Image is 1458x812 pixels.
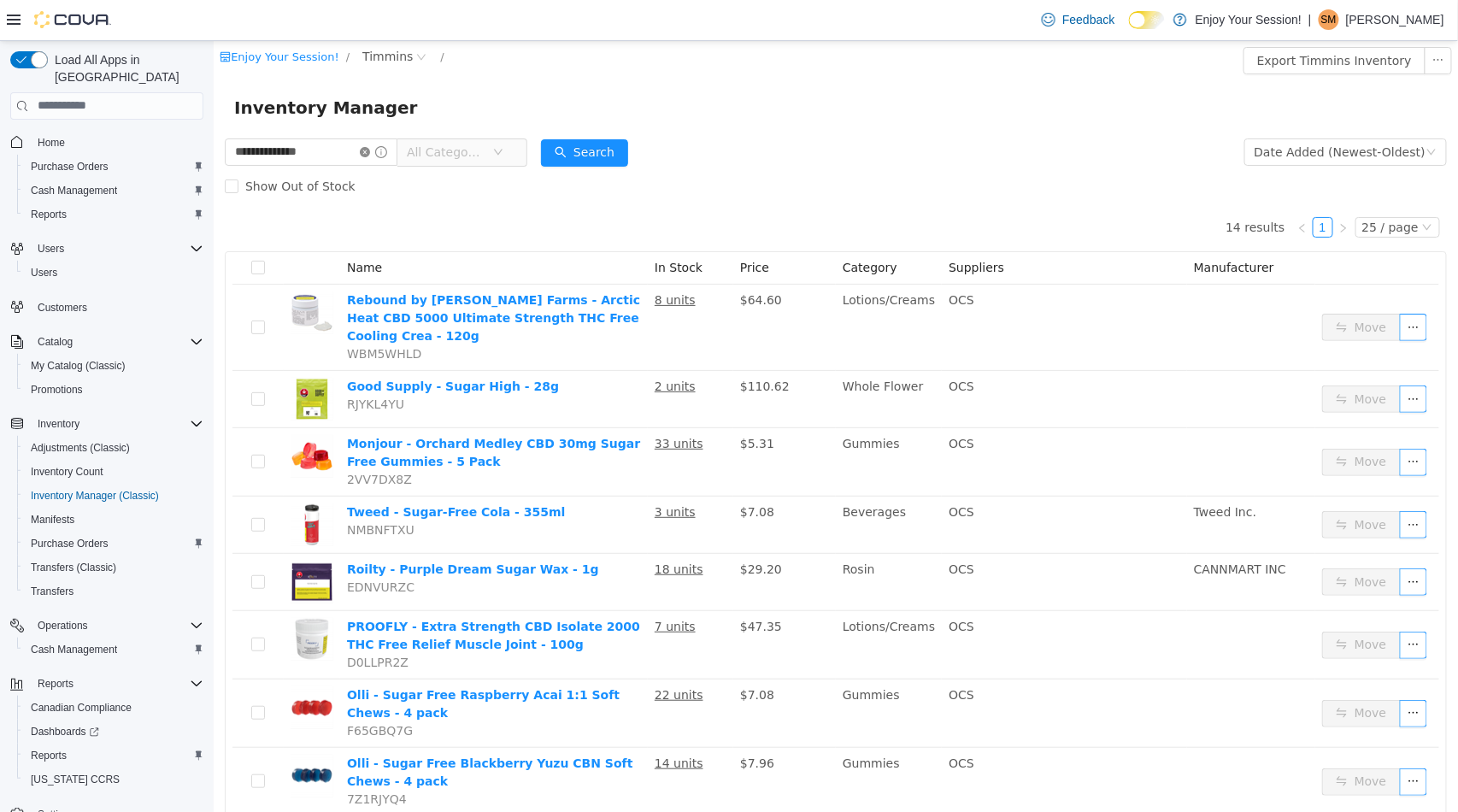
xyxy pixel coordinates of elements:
button: Inventory [3,412,210,436]
a: Roilty - Purple Dream Sugar Wax - 1g [133,521,385,535]
button: Users [31,238,71,259]
p: Enjoy Your Session! [1196,9,1302,30]
button: icon: swapMove [1108,527,1187,555]
u: 7 units [441,579,482,592]
button: icon: ellipsis [1186,273,1214,300]
span: Manifests [31,513,74,527]
i: icon: close-circle [146,106,156,116]
a: Olli - Sugar Free Raspberry Acai 1:1 Soft Chews - 4 pack [133,647,406,679]
span: Transfers (Classic) [24,557,203,578]
span: Transfers [24,581,203,602]
input: Dark Mode [1129,11,1165,29]
span: / [132,9,136,22]
button: icon: ellipsis [1186,344,1214,372]
button: My Catalog (Classic) [17,354,210,378]
a: Reports [24,204,73,225]
td: Beverages [622,456,728,513]
span: NMBNFTXU [133,482,201,496]
span: 2VV7DX8Z [133,432,198,445]
button: Transfers (Classic) [17,556,210,580]
a: Inventory Manager (Classic) [24,485,166,506]
span: Inventory Manager (Classic) [31,489,159,503]
button: Catalog [31,332,79,352]
td: Gummies [622,638,728,707]
span: RJYKL4YU [133,356,191,370]
i: icon: shop [6,10,17,21]
a: Reports [24,745,73,766]
a: icon: shopEnjoy Your Session! [6,9,126,22]
button: Catalog [3,330,210,354]
button: Adjustments (Classic) [17,436,210,460]
div: 25 / page [1149,177,1205,196]
span: Inventory [31,414,203,434]
a: Good Supply - Sugar High - 28g [133,338,345,352]
p: | [1308,9,1312,30]
span: Customers [38,301,87,315]
button: icon: ellipsis [1186,470,1214,497]
span: Price [526,220,556,233]
u: 8 units [441,252,482,266]
button: Home [3,130,210,155]
span: Inventory Manager [21,53,215,80]
span: $7.08 [526,647,561,661]
span: [US_STATE] CCRS [31,773,120,786]
span: Inventory Count [31,465,103,479]
span: My Catalog (Classic) [24,356,203,376]
span: $29.20 [526,521,568,535]
span: Cash Management [31,184,117,197]
span: Inventory Count [24,462,203,482]
img: PROOFLY - Extra Strength CBD Isolate 2000 THC Free Relief Muscle Joint - 100g hero shot [77,577,120,620]
i: icon: down [279,106,290,118]
span: Users [24,262,203,283]
a: Transfers (Classic) [24,557,123,578]
button: icon: swapMove [1108,408,1187,435]
span: Canadian Compliance [31,701,132,715]
button: Export Timmins Inventory [1030,6,1212,33]
li: 14 results [1012,176,1071,197]
a: Rebound by [PERSON_NAME] Farms - Arctic Heat CBD 5000 Ultimate Strength THC Free Cooling Crea - 120g [133,252,426,302]
span: F65GBQ7G [133,683,199,697]
a: [US_STATE] CCRS [24,769,126,790]
div: Shanon McLenaghan [1319,9,1339,30]
span: Name [133,220,168,233]
button: icon: swapMove [1108,659,1187,686]
span: Adjustments (Classic) [24,438,203,458]
button: Purchase Orders [17,532,210,556]
td: Gummies [622,387,728,456]
button: Inventory Manager (Classic) [17,484,210,508]
span: Purchase Orders [31,160,109,174]
span: Reports [31,749,67,762]
a: Purchase Orders [24,156,115,177]
button: icon: ellipsis [1186,408,1214,435]
img: Olli - Sugar Free Raspberry Acai 1:1 Soft Chews - 4 pack hero shot [77,645,120,688]
a: Home [31,132,72,153]
span: Washington CCRS [24,769,203,790]
span: My Catalog (Classic) [31,359,126,373]
span: $64.60 [526,252,568,266]
span: Home [38,136,65,150]
span: OCS [735,338,761,352]
button: Customers [3,295,210,320]
span: Purchase Orders [24,156,203,177]
span: Load All Apps in [GEOGRAPHIC_DATA] [48,51,203,85]
span: Catalog [31,332,203,352]
button: Cash Management [17,179,210,203]
button: Canadian Compliance [17,696,210,720]
span: Suppliers [735,220,791,233]
span: Feedback [1062,11,1114,28]
span: In Stock [441,220,489,233]
td: Rosin [622,513,728,570]
button: Reports [17,744,210,768]
span: Catalog [38,335,73,349]
button: icon: ellipsis [1186,659,1214,686]
span: Operations [31,615,203,636]
a: Purchase Orders [24,533,115,554]
i: icon: close-circle [203,11,213,21]
button: Operations [3,614,210,638]
span: D0LLPR2Z [133,615,195,628]
span: / [226,9,230,22]
u: 3 units [441,464,482,478]
img: Cova [34,11,111,28]
span: Users [31,238,203,259]
button: icon: swapMove [1108,591,1187,618]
